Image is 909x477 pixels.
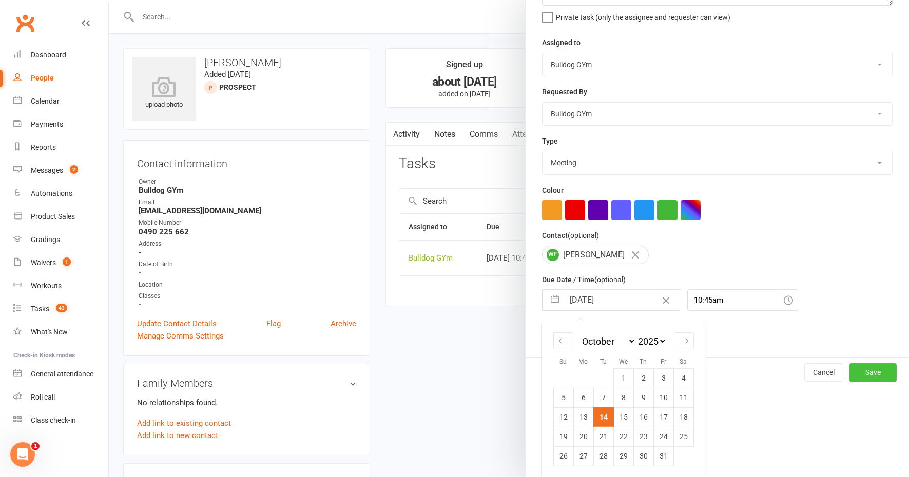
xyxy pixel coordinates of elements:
[674,332,694,349] div: Move forward to switch to the next month.
[13,386,108,409] a: Roll call
[542,274,626,285] label: Due Date / Time
[568,231,599,240] small: (optional)
[633,446,653,466] td: Thursday, October 30, 2025
[70,165,78,174] span: 2
[573,407,593,427] td: Monday, October 13, 2025
[804,363,843,382] button: Cancel
[613,388,633,407] td: Wednesday, October 8, 2025
[13,90,108,113] a: Calendar
[573,388,593,407] td: Monday, October 6, 2025
[31,259,56,267] div: Waivers
[559,358,567,365] small: Su
[633,407,653,427] td: Thursday, October 16, 2025
[613,446,633,466] td: Wednesday, October 29, 2025
[640,358,647,365] small: Th
[673,388,693,407] td: Saturday, October 11, 2025
[63,257,71,266] span: 1
[31,51,66,59] div: Dashboard
[31,120,63,128] div: Payments
[542,86,587,97] label: Requested By
[553,427,573,446] td: Sunday, October 19, 2025
[31,189,72,197] div: Automations
[13,274,108,297] a: Workouts
[594,275,626,284] small: (optional)
[673,427,693,446] td: Saturday, October 25, 2025
[13,136,108,159] a: Reports
[542,135,558,147] label: Type
[31,143,56,151] div: Reports
[31,328,68,336] div: What's New
[633,427,653,446] td: Thursday, October 23, 2025
[613,407,633,427] td: Wednesday, October 15, 2025
[13,297,108,321] a: Tasks 43
[56,304,67,312] span: 43
[619,358,628,365] small: We
[653,388,673,407] td: Friday, October 10, 2025
[13,159,108,182] a: Messages 2
[578,358,588,365] small: Mo
[13,44,108,67] a: Dashboard
[31,212,75,221] div: Product Sales
[633,368,653,388] td: Thursday, October 2, 2025
[553,407,573,427] td: Sunday, October 12, 2025
[542,37,581,48] label: Assigned to
[593,388,613,407] td: Tuesday, October 7, 2025
[31,305,49,313] div: Tasks
[661,358,666,365] small: Fr
[600,358,607,365] small: Tu
[31,370,93,378] div: General attendance
[12,10,38,36] a: Clubworx
[613,427,633,446] td: Wednesday, October 22, 2025
[31,393,55,401] div: Roll call
[31,97,60,105] div: Calendar
[13,321,108,344] a: What's New
[13,205,108,228] a: Product Sales
[13,113,108,136] a: Payments
[542,185,564,196] label: Colour
[31,416,76,424] div: Class check-in
[542,321,602,332] label: Email preferences
[633,388,653,407] td: Thursday, October 9, 2025
[653,427,673,446] td: Friday, October 24, 2025
[13,67,108,90] a: People
[31,235,60,244] div: Gradings
[10,442,35,467] iframe: Intercom live chat
[31,442,40,450] span: 1
[542,230,599,241] label: Contact
[673,368,693,388] td: Saturday, October 4, 2025
[593,407,613,427] td: Selected. Tuesday, October 14, 2025
[542,246,649,264] div: [PERSON_NAME]
[553,332,573,349] div: Move backward to switch to the previous month.
[593,427,613,446] td: Tuesday, October 21, 2025
[657,290,675,310] button: Clear Date
[653,407,673,427] td: Friday, October 17, 2025
[13,363,108,386] a: General attendance kiosk mode
[593,446,613,466] td: Tuesday, October 28, 2025
[653,368,673,388] td: Friday, October 3, 2025
[573,427,593,446] td: Monday, October 20, 2025
[653,446,673,466] td: Friday, October 31, 2025
[680,358,687,365] small: Sa
[673,407,693,427] td: Saturday, October 18, 2025
[13,182,108,205] a: Automations
[13,409,108,432] a: Class kiosk mode
[31,282,62,290] div: Workouts
[613,368,633,388] td: Wednesday, October 1, 2025
[556,10,730,22] span: Private task (only the assignee and requester can view)
[553,388,573,407] td: Sunday, October 5, 2025
[31,74,54,82] div: People
[31,166,63,174] div: Messages
[573,446,593,466] td: Monday, October 27, 2025
[13,251,108,274] a: Waivers 1
[849,363,897,382] button: Save
[553,446,573,466] td: Sunday, October 26, 2025
[13,228,108,251] a: Gradings
[547,249,559,261] span: WF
